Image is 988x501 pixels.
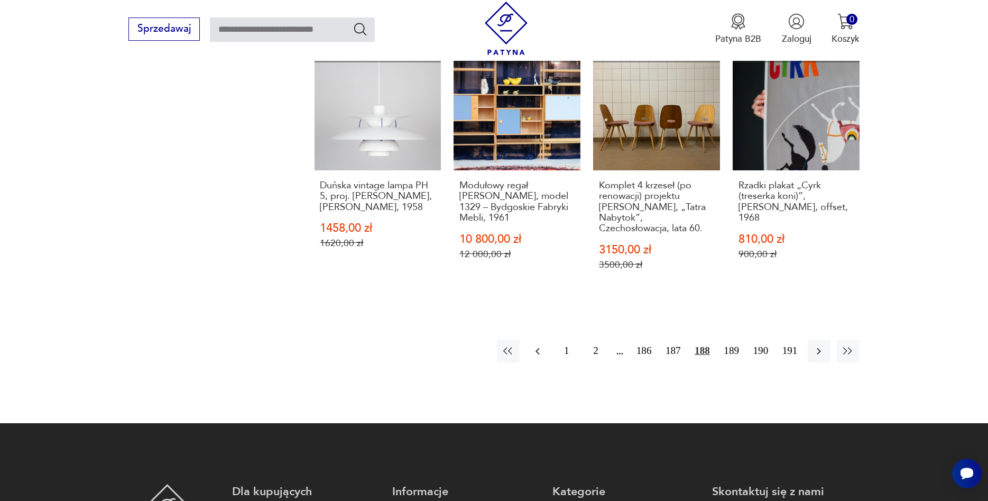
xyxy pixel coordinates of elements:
iframe: Smartsupp widget button [952,459,982,488]
p: Kategorie [552,484,700,499]
h3: Modułowy regał [PERSON_NAME], model 1329 – Bydgoskie Fabryki Mebli, 1961 [459,180,575,224]
p: 10 800,00 zł [459,234,575,245]
img: Ikona medalu [730,13,746,30]
a: Sprzedawaj [128,25,200,34]
div: 0 [846,14,857,25]
p: Koszyk [832,33,860,45]
p: Patyna B2B [715,33,761,45]
p: Dla kupujących [232,484,380,499]
p: 3150,00 zł [599,244,714,256]
button: 189 [720,340,743,362]
button: 190 [749,340,772,362]
button: 1 [555,340,578,362]
p: 12 000,00 zł [459,249,575,260]
button: Sprzedawaj [128,17,200,41]
button: Patyna B2B [715,13,761,45]
h3: Rzadki plakat „Cyrk (treserka koni)”, [PERSON_NAME], offset, 1968 [738,180,854,224]
button: 191 [778,340,801,362]
p: 900,00 zł [738,249,854,260]
button: Zaloguj [782,13,811,45]
a: Produkt wyprzedanyModułowy regał Rajmunda Hałasa, model 1329 – Bydgoskie Fabryki Mebli, 1961Moduł... [454,43,580,295]
button: 0Koszyk [832,13,860,45]
p: 3500,00 zł [599,259,714,270]
p: Informacje [392,484,540,499]
a: Produkt wyprzedanyDuńska vintage lampa PH 5, proj. Poul Henningsen, Louis Poulsen, 1958Duńska vin... [315,43,441,295]
a: Ikona medaluPatyna B2B [715,13,761,45]
p: Skontaktuj się z nami [712,484,860,499]
p: 1620,00 zł [320,238,435,249]
button: 186 [633,340,655,362]
h3: Duńska vintage lampa PH 5, proj. [PERSON_NAME], [PERSON_NAME], 1958 [320,180,435,213]
button: 188 [691,340,714,362]
a: Produkt wyprzedanyRzadki plakat „Cyrk (treserka koni)”, Marek Mosiński, offset, 1968Rzadki plakat... [733,43,860,295]
button: 2 [584,340,607,362]
a: Produkt wyprzedanyKomplet 4 krzeseł (po renowacji) projektu Františka Jiráka, „Tatra Nabytok”, Cz... [593,43,720,295]
img: Ikona koszyka [837,13,854,30]
p: 1458,00 zł [320,223,435,234]
img: Patyna - sklep z meblami i dekoracjami vintage [479,2,533,55]
h3: Komplet 4 krzeseł (po renowacji) projektu [PERSON_NAME], „Tatra Nabytok”, Czechosłowacja, lata 60. [599,180,714,234]
p: 810,00 zł [738,234,854,245]
p: Zaloguj [782,33,811,45]
img: Ikonka użytkownika [788,13,805,30]
button: Szukaj [353,21,368,37]
button: 187 [662,340,685,362]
